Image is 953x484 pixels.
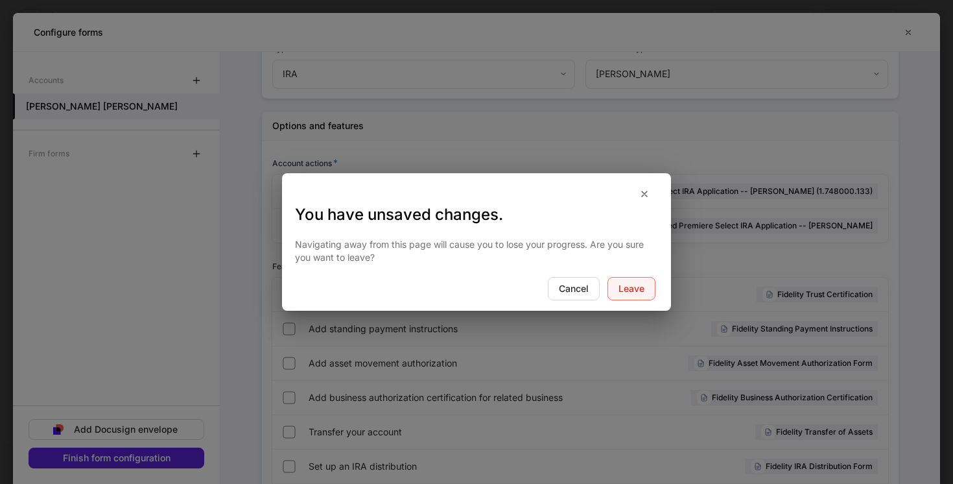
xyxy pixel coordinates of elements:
[295,238,658,264] p: Navigating away from this page will cause you to lose your progress. Are you sure you want to leave?
[559,284,589,293] div: Cancel
[295,204,658,225] h3: You have unsaved changes.
[618,284,644,293] div: Leave
[548,277,600,300] button: Cancel
[607,277,655,300] button: Leave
